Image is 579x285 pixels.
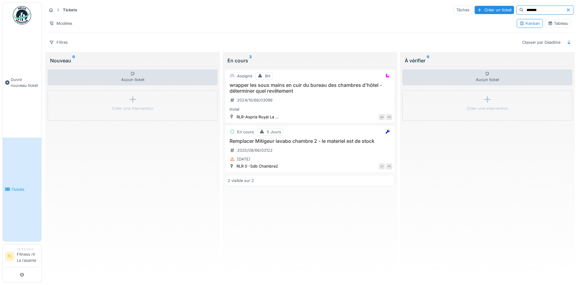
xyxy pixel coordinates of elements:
[237,147,273,153] div: 2025/08/66/03122
[249,57,252,64] sup: 2
[237,156,250,162] div: [DATE]
[11,187,39,192] span: Tickets
[17,247,39,266] li: Fitness rlr La rasante
[228,138,392,144] h3: Remplacer Mitigeur lavabo chambre 2 - le materiel est de stock
[237,129,254,135] div: En cours
[228,106,392,112] div: Hotel
[386,163,392,169] div: PD
[60,7,80,13] strong: Tickets
[5,247,39,267] a: FL DemandeurFitness rlr La rasante
[227,57,393,64] div: En cours
[405,57,570,64] div: À vérifier
[72,57,75,64] sup: 0
[379,114,385,120] div: BD
[17,247,39,251] div: Demandeur
[402,69,572,85] div: Aucun ticket
[237,97,273,103] div: 2024/10/66/03096
[519,20,540,26] div: Kanban
[112,105,154,111] div: Créer une intervention
[3,138,41,241] a: Tickets
[467,105,508,111] div: Créer une intervention
[48,69,218,85] div: Aucun ticket
[548,20,568,26] div: Tableau
[50,57,215,64] div: Nouveau
[519,38,563,47] div: Classer par Deadline
[13,6,31,24] img: Badge_color-CXgf-gQk.svg
[228,82,392,94] h3: wrapper les sous mains en cuir du bureau des chambres d'hôtel - déterminer quel revêtement
[237,73,252,79] div: Assigné
[267,129,281,135] div: 5 Jours
[386,114,392,120] div: PD
[237,163,278,169] div: RLR 0 -Sdb Chambre2
[5,252,14,261] li: FL
[228,178,254,183] div: 2 visible sur 2
[454,6,472,14] div: Tâches
[11,77,39,88] span: Ouvrir nouveau ticket
[475,6,514,14] div: Créer un ticket
[46,19,75,28] div: Modèles
[265,73,270,79] div: 8H
[379,163,385,169] div: JS
[427,57,429,64] sup: 0
[46,38,71,47] div: Filtres
[237,114,279,120] div: RLR-Aspria Royal La ...
[3,28,41,138] a: Ouvrir nouveau ticket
